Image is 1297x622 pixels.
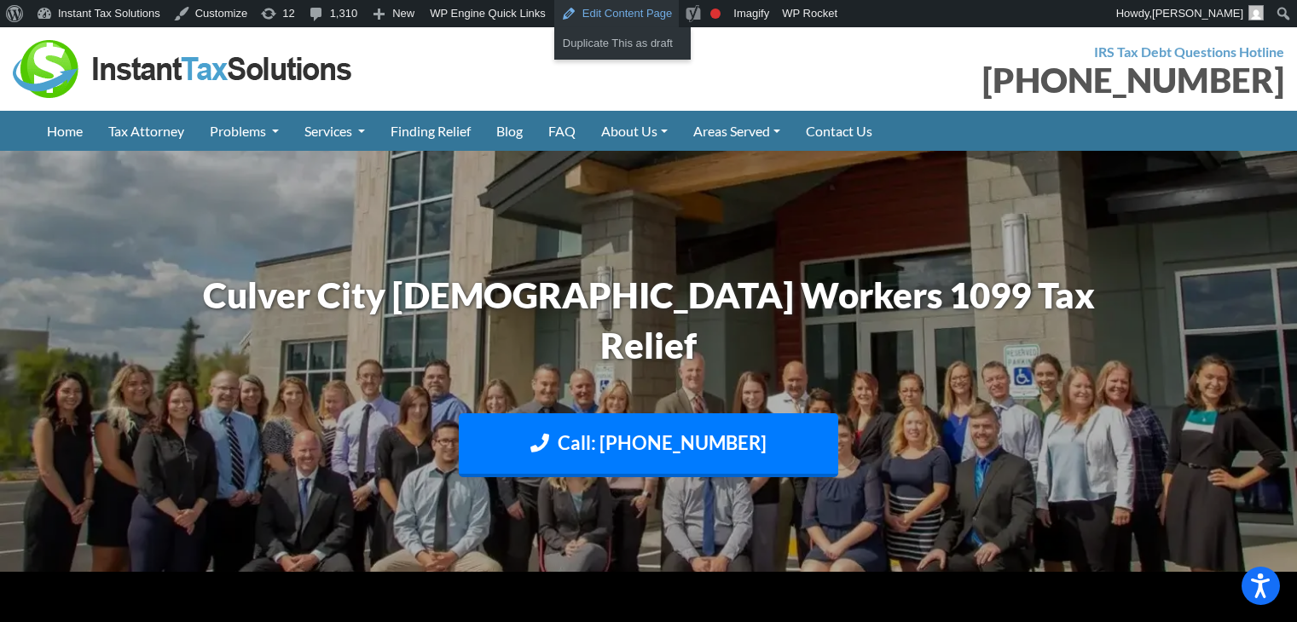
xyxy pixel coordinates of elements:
[710,9,721,19] div: Focus keyphrase not set
[292,111,378,151] a: Services
[96,111,197,151] a: Tax Attorney
[459,413,838,477] a: Call: [PHONE_NUMBER]
[1094,43,1284,60] strong: IRS Tax Debt Questions Hotline
[588,111,680,151] a: About Us
[34,111,96,151] a: Home
[176,270,1122,371] h1: Culver City [DEMOGRAPHIC_DATA] Workers 1099 Tax Relief
[1152,7,1243,20] span: [PERSON_NAME]
[680,111,793,151] a: Areas Served
[793,111,885,151] a: Contact Us
[662,63,1285,97] div: [PHONE_NUMBER]
[13,40,354,98] img: Instant Tax Solutions Logo
[536,111,588,151] a: FAQ
[483,111,536,151] a: Blog
[13,59,354,75] a: Instant Tax Solutions Logo
[197,111,292,151] a: Problems
[554,32,691,55] a: Duplicate This as draft
[378,111,483,151] a: Finding Relief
